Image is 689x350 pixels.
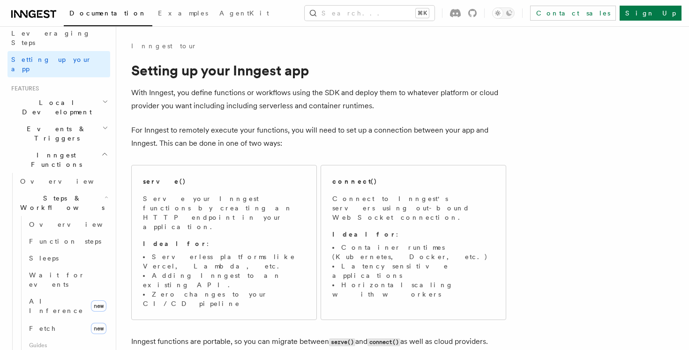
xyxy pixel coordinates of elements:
span: Sleeps [29,254,59,262]
span: AgentKit [219,9,269,17]
a: Function steps [25,233,110,250]
a: Setting up your app [7,51,110,77]
li: Serverless platforms like Vercel, Lambda, etc. [143,252,305,271]
code: serve() [329,338,355,346]
p: Serve your Inngest functions by creating an HTTP endpoint in your application. [143,194,305,231]
span: Leveraging Steps [11,30,90,46]
li: Container runtimes (Kubernetes, Docker, etc.) [332,243,494,261]
a: Inngest tour [131,41,197,51]
span: new [91,300,106,312]
span: Setting up your app [11,56,92,73]
a: AI Inferencenew [25,293,110,319]
span: Overview [29,221,126,228]
a: AgentKit [214,3,275,25]
span: Events & Triggers [7,124,102,143]
span: Steps & Workflows [16,194,105,212]
button: Steps & Workflows [16,190,110,216]
span: Documentation [69,9,147,17]
li: Latency sensitive applications [332,261,494,280]
a: serve()Serve your Inngest functions by creating an HTTP endpoint in your application.Ideal for:Se... [131,165,317,320]
button: Local Development [7,94,110,120]
span: Wait for events [29,271,85,288]
span: new [91,323,106,334]
strong: Ideal for [143,240,207,247]
button: Events & Triggers [7,120,110,147]
a: Sign Up [620,6,682,21]
p: : [143,239,305,248]
span: Fetch [29,325,56,332]
button: Inngest Functions [7,147,110,173]
button: Search...⌘K [305,6,434,21]
a: Contact sales [530,6,616,21]
a: Overview [25,216,110,233]
code: connect() [367,338,400,346]
p: With Inngest, you define functions or workflows using the SDK and deploy them to whatever platfor... [131,86,506,112]
a: Overview [16,173,110,190]
span: Function steps [29,238,101,245]
span: Inngest Functions [7,150,101,169]
a: Wait for events [25,267,110,293]
li: Adding Inngest to an existing API. [143,271,305,290]
p: For Inngest to remotely execute your functions, you will need to set up a connection between your... [131,124,506,150]
span: Overview [20,178,117,185]
p: Inngest functions are portable, so you can migrate between and as well as cloud providers. [131,335,506,349]
a: connect()Connect to Inngest's servers using out-bound WebSocket connection.Ideal for:Container ru... [321,165,506,320]
span: Features [7,85,39,92]
p: : [332,230,494,239]
kbd: ⌘K [416,8,429,18]
a: Fetchnew [25,319,110,338]
span: AI Inference [29,298,83,314]
span: Examples [158,9,208,17]
p: Connect to Inngest's servers using out-bound WebSocket connection. [332,194,494,222]
a: Examples [152,3,214,25]
a: Sleeps [25,250,110,267]
strong: Ideal for [332,231,396,238]
li: Zero changes to your CI/CD pipeline [143,290,305,308]
button: Toggle dark mode [492,7,515,19]
a: Documentation [64,3,152,26]
h1: Setting up your Inngest app [131,62,506,79]
span: Local Development [7,98,102,117]
h2: serve() [143,177,186,186]
a: Leveraging Steps [7,25,110,51]
h2: connect() [332,177,377,186]
li: Horizontal scaling with workers [332,280,494,299]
